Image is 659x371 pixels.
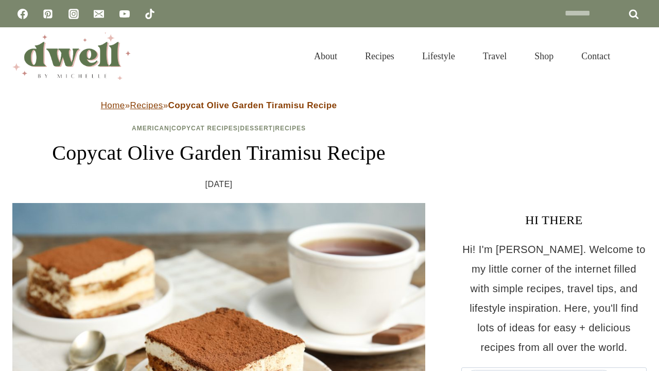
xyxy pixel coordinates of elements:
img: DWELL by michelle [12,32,131,80]
a: Recipes [275,125,306,132]
a: Recipes [130,100,163,110]
span: » » [101,100,337,110]
a: Travel [469,38,521,74]
a: Email [89,4,109,24]
a: About [300,38,351,74]
time: [DATE] [205,177,233,192]
a: American [132,125,169,132]
a: TikTok [140,4,160,24]
h1: Copycat Olive Garden Tiramisu Recipe [12,138,425,168]
a: Shop [521,38,567,74]
span: | | | [132,125,306,132]
a: Contact [567,38,624,74]
a: Pinterest [38,4,58,24]
a: Home [101,100,125,110]
p: Hi! I'm [PERSON_NAME]. Welcome to my little corner of the internet filled with simple recipes, tr... [461,240,647,357]
button: View Search Form [629,47,647,65]
a: Instagram [63,4,84,24]
a: Facebook [12,4,33,24]
a: Lifestyle [408,38,469,74]
a: Dessert [240,125,273,132]
a: Recipes [351,38,408,74]
a: YouTube [114,4,135,24]
nav: Primary Navigation [300,38,624,74]
a: Copycat Recipes [171,125,238,132]
h3: HI THERE [461,211,647,229]
strong: Copycat Olive Garden Tiramisu Recipe [168,100,337,110]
